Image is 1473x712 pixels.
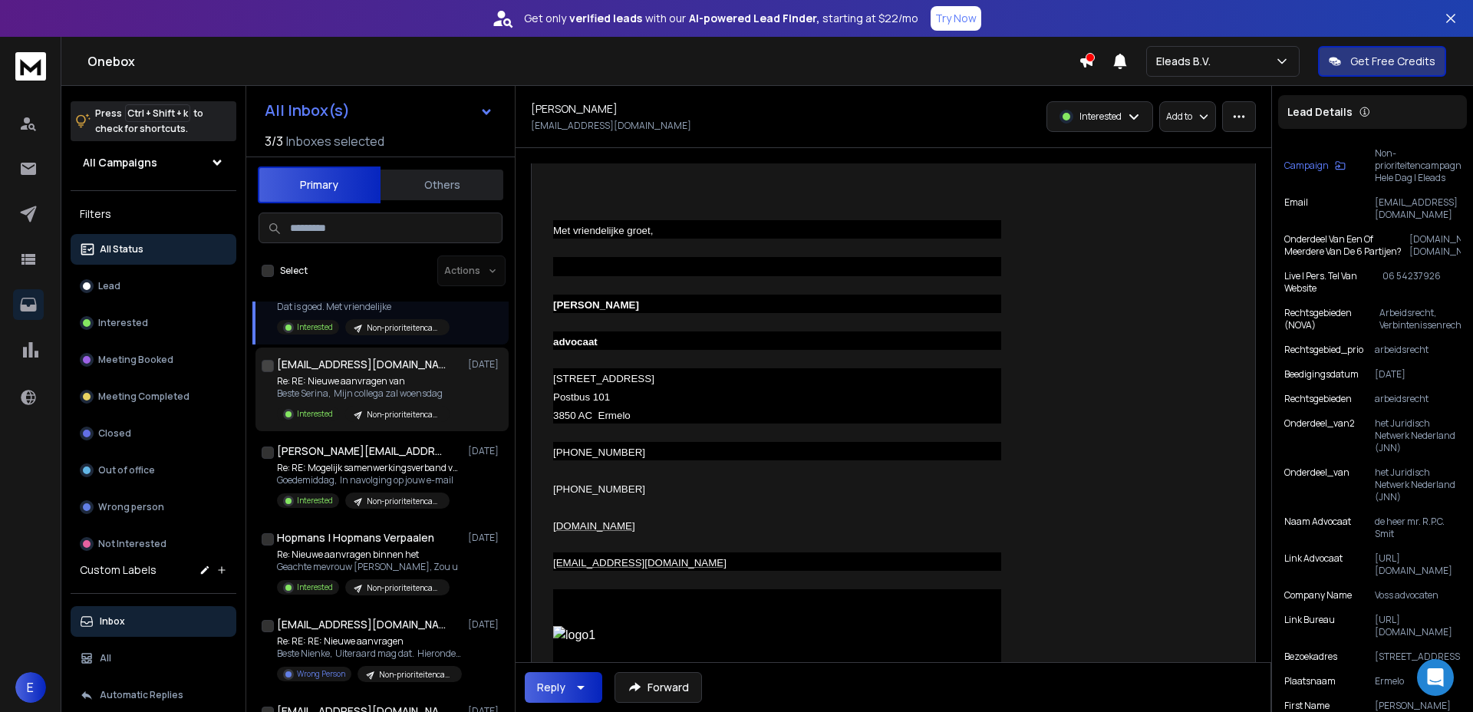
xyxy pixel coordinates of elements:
[1318,46,1446,77] button: Get Free Credits
[1350,54,1435,69] p: Get Free Credits
[125,104,190,122] span: Ctrl + Shift + k
[98,501,164,513] p: Wrong person
[80,562,157,578] h3: Custom Labels
[1375,700,1461,712] p: [PERSON_NAME]
[553,225,653,236] span: Met vriendelijke groet,
[297,321,333,333] p: Interested
[1284,675,1336,687] p: Plaatsnaam
[935,11,977,26] p: Try Now
[98,280,120,292] p: Lead
[277,561,458,573] p: Geachte mevrouw [PERSON_NAME], Zou u
[277,474,461,486] p: Goedemiddag, In navolging op jouw e-mail
[265,132,283,150] span: 3 / 3
[553,447,645,458] span: [PHONE_NUMBER]
[1375,417,1461,454] p: het Juridisch Netwerk Nederland (JNN)
[277,301,450,313] p: Dat is goed. Met vriendelijke
[1284,614,1335,638] p: Link Bureau
[1375,675,1461,687] p: Ermelo
[1284,307,1379,331] p: Rechtsgebieden (NOVA)
[1284,270,1382,295] p: Live | Pers. Tel van Website
[531,101,618,117] h1: [PERSON_NAME]
[100,615,125,628] p: Inbox
[1284,417,1355,454] p: onderdeel_van2
[367,409,440,420] p: Non-prioriteitencampagne Hele Dag | Eleads
[98,317,148,329] p: Interested
[98,391,189,403] p: Meeting Completed
[258,166,381,203] button: Primary
[468,618,503,631] p: [DATE]
[277,387,450,400] p: Beste Serina, Mijn collega zal woensdag
[553,299,639,311] span: [PERSON_NAME]
[553,520,635,532] a: [DOMAIN_NAME]
[1284,160,1329,172] p: Campaign
[277,357,446,372] h1: [EMAIL_ADDRESS][DOMAIN_NAME]
[1284,147,1346,184] button: Campaign
[15,52,46,81] img: logo
[1284,368,1359,381] p: Beedigingsdatum
[71,606,236,637] button: Inbox
[252,95,506,126] button: All Inbox(s)
[381,168,503,202] button: Others
[537,680,565,695] div: Reply
[297,582,333,593] p: Interested
[553,373,654,421] span: [STREET_ADDRESS] Postbus 101 3850 AC Ermelo
[280,265,308,277] label: Select
[98,464,155,476] p: Out of office
[1166,110,1192,123] p: Add to
[100,243,143,255] p: All Status
[1284,393,1352,405] p: rechtsgebieden
[1284,344,1363,356] p: rechtsgebied_prio
[1375,552,1461,577] p: [URL][DOMAIN_NAME]
[1375,466,1461,503] p: het Juridisch Netwerk Nederland (JNN)
[468,445,503,457] p: [DATE]
[1284,233,1409,258] p: Onderdeel van een of meerdere van de 6 partijen?
[71,455,236,486] button: Out of office
[297,408,333,420] p: Interested
[468,532,503,544] p: [DATE]
[71,147,236,178] button: All Campaigns
[277,648,461,660] p: Beste Nienke, Uiteraard mag dat. Hieronder tref
[689,11,819,26] strong: AI-powered Lead Finder,
[277,617,446,632] h1: [EMAIL_ADDRESS][DOMAIN_NAME]
[1284,589,1352,602] p: Company Name
[553,336,598,348] span: advocaat
[83,155,157,170] h1: All Campaigns
[1382,270,1461,295] p: 06 54237926
[525,672,602,703] button: Reply
[277,549,458,561] p: Re: Nieuwe aanvragen binnen het
[71,643,236,674] button: All
[277,443,446,459] h1: [PERSON_NAME][EMAIL_ADDRESS][DOMAIN_NAME]
[277,530,434,546] h1: Hopmans | Hopmans Verpaalen
[1284,196,1308,221] p: Email
[1284,466,1349,503] p: onderdeel_van
[1375,393,1461,405] p: arbeidsrecht
[553,557,727,569] a: [EMAIL_ADDRESS][DOMAIN_NAME]
[98,538,166,550] p: Not Interested
[71,529,236,559] button: Not Interested
[1284,516,1351,540] p: Naam Advocaat
[71,308,236,338] button: Interested
[71,344,236,375] button: Meeting Booked
[297,495,333,506] p: Interested
[553,483,645,495] span: [PHONE_NUMBER]
[277,635,461,648] p: Re: RE: RE: Nieuwe aanvragen
[379,669,453,681] p: Non-prioriteitencampagne Hele Dag | Eleads
[71,492,236,522] button: Wrong person
[931,6,981,31] button: Try Now
[71,234,236,265] button: All Status
[367,322,440,334] p: Non-prioriteitencampagne Hele Dag | Eleads
[1417,659,1454,696] div: Open Intercom Messenger
[1375,344,1461,356] p: arbeidsrecht
[95,106,203,137] p: Press to check for shortcuts.
[100,689,183,701] p: Automatic Replies
[71,381,236,412] button: Meeting Completed
[1156,54,1217,69] p: Eleads B.V.
[1284,651,1337,663] p: Bezoekadres
[87,52,1079,71] h1: Onebox
[1375,651,1461,663] p: [STREET_ADDRESS]
[1375,589,1461,602] p: Voss advocaten
[15,672,46,703] button: E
